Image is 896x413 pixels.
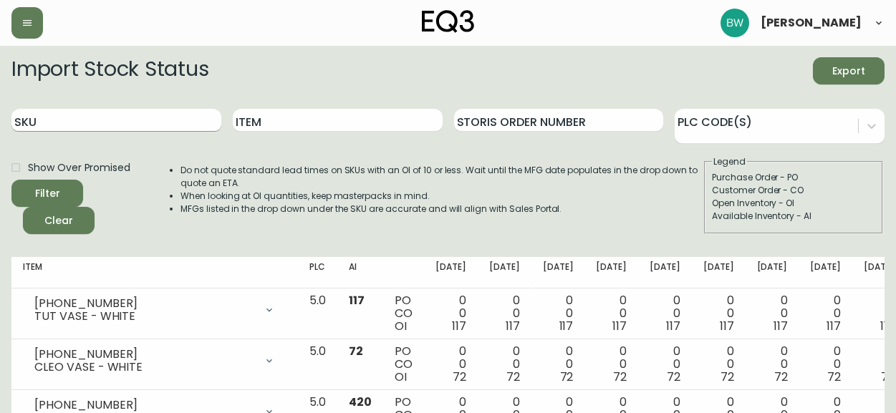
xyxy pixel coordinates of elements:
[650,294,680,333] div: 0 0
[720,318,734,334] span: 117
[478,257,531,288] th: [DATE]
[35,185,60,203] div: Filter
[827,369,841,385] span: 72
[612,318,627,334] span: 117
[712,184,875,197] div: Customer Order - CO
[180,203,703,215] li: MFGs listed in the drop down under the SKU are accurate and will align with Sales Portal.
[721,369,734,385] span: 72
[452,318,466,334] span: 117
[584,257,638,288] th: [DATE]
[424,257,478,288] th: [DATE]
[28,160,130,175] span: Show Over Promised
[489,294,520,333] div: 0 0
[298,339,337,390] td: 5.0
[721,9,749,37] img: 7b75157fabbcd422b2f830af70e21378
[810,345,841,384] div: 0 0
[650,345,680,384] div: 0 0
[799,257,852,288] th: [DATE]
[560,369,574,385] span: 72
[712,197,875,210] div: Open Inventory - OI
[11,57,208,84] h2: Import Stock Status
[23,294,286,326] div: [PHONE_NUMBER]TUT VASE - WHITE
[559,318,574,334] span: 117
[667,369,680,385] span: 72
[810,294,841,333] div: 0 0
[880,318,895,334] span: 117
[34,361,255,374] div: CLEO VASE - WHITE
[435,294,466,333] div: 0 0
[11,257,298,288] th: Item
[506,318,520,334] span: 117
[395,294,413,333] div: PO CO
[180,190,703,203] li: When looking at OI quantities, keep masterpacks in mind.
[774,369,788,385] span: 72
[543,294,574,333] div: 0 0
[349,292,365,308] span: 117
[692,257,746,288] th: [DATE]
[395,345,413,384] div: PO CO
[453,369,466,385] span: 72
[349,394,372,410] span: 420
[774,318,788,334] span: 117
[506,369,520,385] span: 72
[813,57,885,84] button: Export
[298,288,337,339] td: 5.0
[703,294,734,333] div: 0 0
[638,257,692,288] th: [DATE]
[23,345,286,376] div: [PHONE_NUMBER]CLEO VASE - WHITE
[827,318,841,334] span: 117
[298,257,337,288] th: PLC
[746,257,799,288] th: [DATE]
[613,369,627,385] span: 72
[543,345,574,384] div: 0 0
[34,310,255,323] div: TUT VASE - WHITE
[596,294,627,333] div: 0 0
[34,297,255,310] div: [PHONE_NUMBER]
[337,257,383,288] th: AI
[712,155,747,168] legend: Legend
[712,171,875,184] div: Purchase Order - PO
[757,294,788,333] div: 0 0
[864,345,895,384] div: 0 0
[395,369,407,385] span: OI
[395,318,407,334] span: OI
[23,207,95,234] button: Clear
[34,399,255,412] div: [PHONE_NUMBER]
[34,348,255,361] div: [PHONE_NUMBER]
[531,257,585,288] th: [DATE]
[761,17,862,29] span: [PERSON_NAME]
[435,345,466,384] div: 0 0
[489,345,520,384] div: 0 0
[34,212,83,230] span: Clear
[422,10,475,33] img: logo
[824,62,873,80] span: Export
[596,345,627,384] div: 0 0
[666,318,680,334] span: 117
[881,369,895,385] span: 72
[349,343,363,359] span: 72
[757,345,788,384] div: 0 0
[712,210,875,223] div: Available Inventory - AI
[11,180,83,207] button: Filter
[703,345,734,384] div: 0 0
[864,294,895,333] div: 0 0
[180,164,703,190] li: Do not quote standard lead times on SKUs with an OI of 10 or less. Wait until the MFG date popula...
